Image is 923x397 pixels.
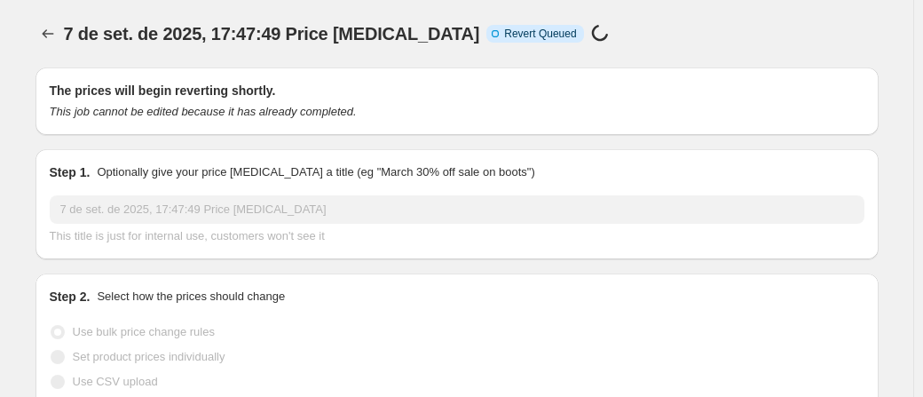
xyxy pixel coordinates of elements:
[73,350,225,363] span: Set product prices individually
[50,163,91,181] h2: Step 1.
[97,288,285,306] p: Select how the prices should change
[50,105,357,118] i: This job cannot be edited because it has already completed.
[50,229,325,242] span: This title is just for internal use, customers won't see it
[73,375,158,388] span: Use CSV upload
[50,82,864,99] h2: The prices will begin reverting shortly.
[64,24,480,44] span: 7 de set. de 2025, 17:47:49 Price [MEDICAL_DATA]
[73,325,215,338] span: Use bulk price change rules
[50,195,864,224] input: 30% off holiday sale
[50,288,91,306] h2: Step 2.
[35,21,60,46] button: Price change jobs
[97,163,534,181] p: Optionally give your price [MEDICAL_DATA] a title (eg "March 30% off sale on boots")
[504,27,576,41] span: Revert Queued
